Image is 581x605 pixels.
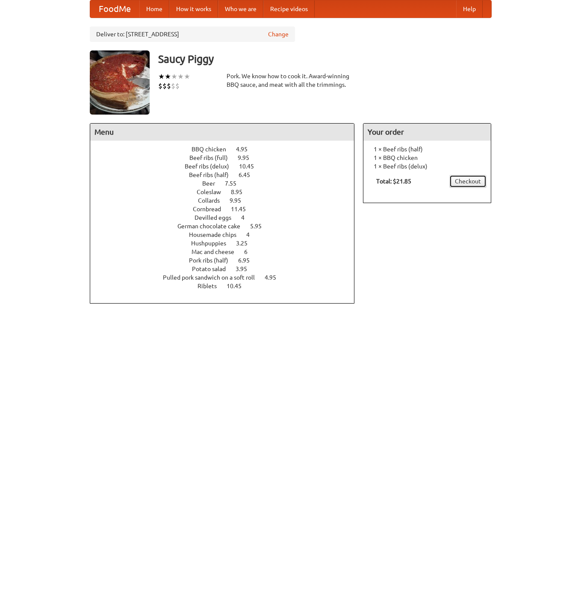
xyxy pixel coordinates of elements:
[244,248,256,255] span: 6
[193,206,262,212] a: Cornbread 11.45
[171,81,175,91] li: $
[189,231,245,238] span: Housemade chips
[171,72,177,81] li: ★
[167,81,171,91] li: $
[263,0,315,18] a: Recipe videos
[192,146,263,153] a: BBQ chicken 4.95
[198,283,225,289] span: Riblets
[376,178,411,185] b: Total: $21.85
[189,257,265,264] a: Pork ribs (half) 6.95
[250,223,270,230] span: 5.95
[192,248,263,255] a: Mac and cheese 6
[158,72,165,81] li: ★
[163,274,292,281] a: Pulled pork sandwich on a soft roll 4.95
[192,266,234,272] span: Potato salad
[189,171,266,178] a: Beef ribs (half) 6.45
[246,231,258,238] span: 4
[268,30,289,38] a: Change
[238,154,258,161] span: 9.95
[456,0,483,18] a: Help
[192,266,263,272] a: Potato salad 3.95
[202,180,252,187] a: Beer 7.55
[236,146,256,153] span: 4.95
[363,124,491,141] h4: Your order
[197,189,230,195] span: Coleslaw
[184,72,190,81] li: ★
[90,0,139,18] a: FoodMe
[236,240,256,247] span: 3.25
[158,81,162,91] li: $
[230,197,250,204] span: 9.95
[265,274,285,281] span: 4.95
[239,163,262,170] span: 10.45
[191,240,263,247] a: Hushpuppies 3.25
[225,180,245,187] span: 7.55
[198,197,257,204] a: Collards 9.95
[368,153,487,162] li: 1 × BBQ chicken
[177,223,249,230] span: German chocolate cake
[198,197,228,204] span: Collards
[163,274,263,281] span: Pulled pork sandwich on a soft roll
[139,0,169,18] a: Home
[191,240,235,247] span: Hushpuppies
[368,145,487,153] li: 1 × Beef ribs (half)
[231,206,254,212] span: 11.45
[198,283,257,289] a: Riblets 10.45
[195,214,240,221] span: Devilled eggs
[189,154,265,161] a: Beef ribs (full) 9.95
[192,146,235,153] span: BBQ chicken
[192,248,243,255] span: Mac and cheese
[239,171,259,178] span: 6.45
[189,154,236,161] span: Beef ribs (full)
[231,189,251,195] span: 8.95
[175,81,180,91] li: $
[158,50,492,68] h3: Saucy Piggy
[227,283,250,289] span: 10.45
[449,175,487,188] a: Checkout
[189,257,237,264] span: Pork ribs (half)
[368,162,487,171] li: 1 × Beef ribs (delux)
[202,180,224,187] span: Beer
[218,0,263,18] a: Who we are
[189,231,265,238] a: Housemade chips 4
[162,81,167,91] li: $
[227,72,355,89] div: Pork. We know how to cook it. Award-winning BBQ sauce, and meat with all the trimmings.
[193,206,230,212] span: Cornbread
[169,0,218,18] a: How it works
[241,214,253,221] span: 4
[177,72,184,81] li: ★
[177,223,277,230] a: German chocolate cake 5.95
[165,72,171,81] li: ★
[195,214,260,221] a: Devilled eggs 4
[185,163,270,170] a: Beef ribs (delux) 10.45
[90,27,295,42] div: Deliver to: [STREET_ADDRESS]
[197,189,258,195] a: Coleslaw 8.95
[90,50,150,115] img: angular.jpg
[236,266,256,272] span: 3.95
[189,171,237,178] span: Beef ribs (half)
[238,257,258,264] span: 6.95
[185,163,238,170] span: Beef ribs (delux)
[90,124,354,141] h4: Menu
